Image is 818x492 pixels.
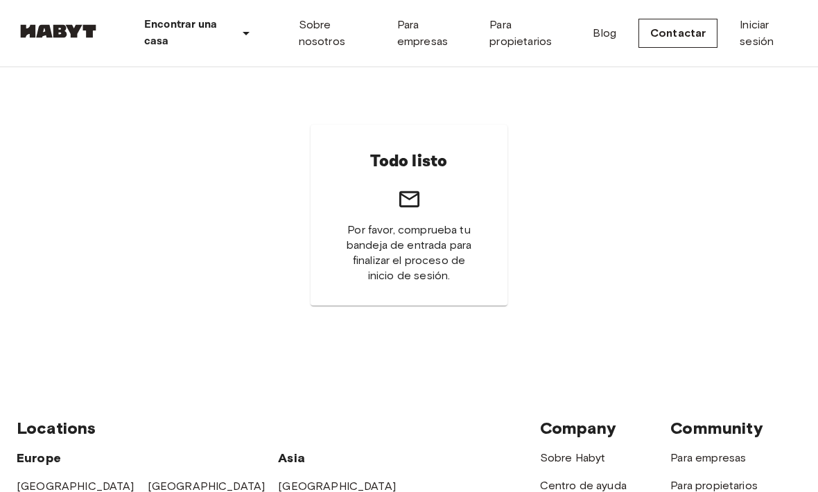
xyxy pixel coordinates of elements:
[144,17,232,50] p: Encontrar una casa
[397,17,468,50] a: Para empresas
[593,25,616,42] a: Blog
[540,418,616,438] span: Company
[17,418,96,438] span: Locations
[17,450,61,466] span: Europe
[299,17,375,50] a: Sobre nosotros
[489,17,571,50] a: Para propietarios
[278,450,305,466] span: Asia
[740,17,801,50] a: Iniciar sesión
[540,451,606,464] a: Sobre Habyt
[670,451,746,464] a: Para empresas
[370,147,447,176] h6: Todo listo
[638,19,717,48] a: Contactar
[344,222,473,283] span: Por favor, comprueba tu bandeja de entrada para finalizar el proceso de inicio de sesión.
[540,479,627,492] a: Centro de ayuda
[670,418,763,438] span: Community
[17,24,100,38] img: Habyt
[670,479,758,492] a: Para propietarios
